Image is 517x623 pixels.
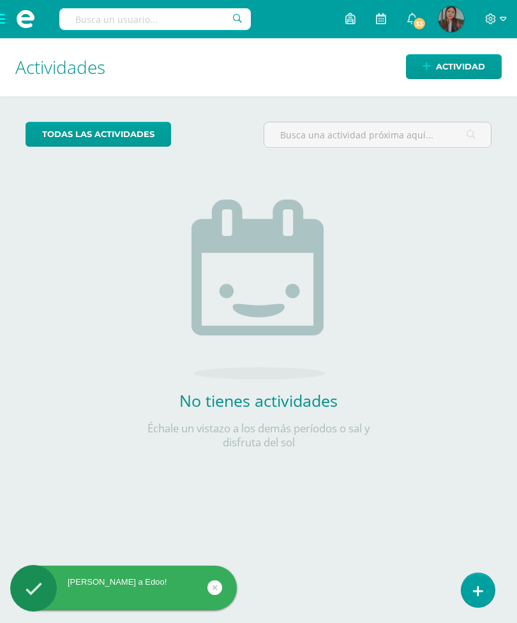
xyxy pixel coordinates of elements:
a: todas las Actividades [26,122,171,147]
h1: Actividades [15,38,502,96]
a: Actividad [406,54,502,79]
span: Actividad [436,55,485,78]
h2: No tienes actividades [131,390,386,411]
img: e0e3018be148909e9b9cf69bbfc1c52d.png [438,6,464,32]
input: Busca una actividad próxima aquí... [264,122,491,147]
div: [PERSON_NAME] a Edoo! [10,576,237,588]
p: Échale un vistazo a los demás períodos o sal y disfruta del sol [131,421,386,450]
input: Busca un usuario... [59,8,251,30]
img: no_activities.png [191,200,326,379]
span: 33 [412,17,426,31]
